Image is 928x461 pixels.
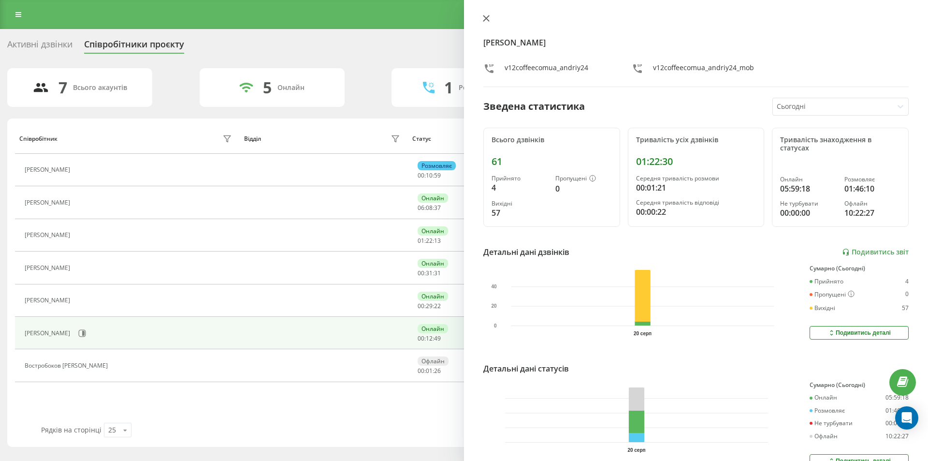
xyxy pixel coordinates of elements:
div: Детальні дані статусів [483,363,569,374]
div: v12coffeecomua_andriy24 [505,63,588,77]
div: Зведена статистика [483,99,585,114]
div: Онлайн [418,324,448,333]
span: 01 [418,237,424,245]
span: 06 [418,204,424,212]
text: 20 серп [627,447,645,453]
span: 00 [418,171,424,179]
div: Розмовляє [844,176,900,183]
div: : : [418,303,441,310]
text: 20 [491,304,497,309]
div: : : [418,368,441,374]
div: v12coffeecomua_andriy24_mob [653,63,754,77]
div: : : [418,270,441,277]
div: Вихідні [810,305,835,312]
div: Співробітник [19,135,58,142]
div: Активні дзвінки [7,39,72,54]
div: 05:59:18 [885,394,909,401]
div: 4 [905,278,909,285]
div: 0 [555,183,611,194]
div: : : [418,238,441,244]
div: 0 [905,291,909,298]
div: 01:46:10 [885,407,909,414]
div: 61 [492,156,612,167]
div: 57 [492,207,548,219]
div: 25 [108,425,116,435]
div: Тривалість усіх дзвінків [636,136,756,144]
div: Всього дзвінків [492,136,612,144]
div: : : [418,205,441,211]
div: Онлайн [277,84,304,92]
div: Розмовляє [418,161,456,170]
div: 4 [492,182,548,193]
span: 00 [418,302,424,310]
span: Рядків на сторінці [41,425,101,434]
div: [PERSON_NAME] [25,265,72,271]
div: Детальні дані дзвінків [483,246,569,258]
span: 13 [434,237,441,245]
div: 10:22:27 [844,207,900,219]
div: 00:00:22 [636,206,756,218]
div: Офлайн [810,433,838,440]
div: Розмовляють [459,84,506,92]
div: Онлайн [418,226,448,236]
span: 22 [426,237,433,245]
text: 0 [494,323,497,328]
span: 29 [426,302,433,310]
div: Співробітники проєкту [84,39,184,54]
div: Онлайн [810,394,837,401]
span: 31 [434,269,441,277]
div: Open Intercom Messenger [895,406,918,430]
div: 01:46:10 [844,183,900,194]
div: 00:01:21 [636,182,756,193]
text: 40 [491,284,497,289]
span: 00 [418,367,424,375]
div: Онлайн [418,292,448,301]
span: 12 [426,334,433,342]
div: 01:22:30 [636,156,756,167]
div: Подивитись деталі [827,329,891,337]
span: 59 [434,171,441,179]
div: Офлайн [418,357,449,366]
div: Всього акаунтів [73,84,127,92]
div: Востробоков [PERSON_NAME] [25,362,110,369]
div: Онлайн [780,176,836,183]
div: 10:22:27 [885,433,909,440]
span: 22 [434,302,441,310]
div: Сумарно (Сьогодні) [810,382,909,388]
div: 00:00:00 [780,207,836,219]
div: [PERSON_NAME] [25,232,72,238]
div: : : [418,172,441,179]
h4: [PERSON_NAME] [483,37,909,48]
div: Не турбувати [810,420,853,427]
div: 05:59:18 [780,183,836,194]
div: Онлайн [418,259,448,268]
span: 01 [426,367,433,375]
a: Подивитись звіт [842,248,909,256]
div: Прийнято [492,175,548,182]
span: 10 [426,171,433,179]
span: 00 [418,269,424,277]
div: Вихідні [492,200,548,207]
div: : : [418,335,441,342]
text: 20 серп [634,331,652,336]
div: Офлайн [844,200,900,207]
div: 57 [902,305,909,312]
span: 49 [434,334,441,342]
div: [PERSON_NAME] [25,330,72,337]
div: Пропущені [810,291,855,298]
div: Сумарно (Сьогодні) [810,265,909,272]
div: 5 [263,78,272,97]
div: [PERSON_NAME] [25,297,72,304]
div: Розмовляє [810,407,845,414]
div: Відділ [244,135,261,142]
div: Середня тривалість відповіді [636,199,756,206]
div: [PERSON_NAME] [25,199,72,206]
div: Пропущені [555,175,611,183]
span: 37 [434,204,441,212]
div: 1 [444,78,453,97]
div: Тривалість знаходження в статусах [780,136,900,152]
button: Подивитись деталі [810,326,909,340]
div: Статус [412,135,431,142]
div: 00:00:00 [885,420,909,427]
div: Середня тривалість розмови [636,175,756,182]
